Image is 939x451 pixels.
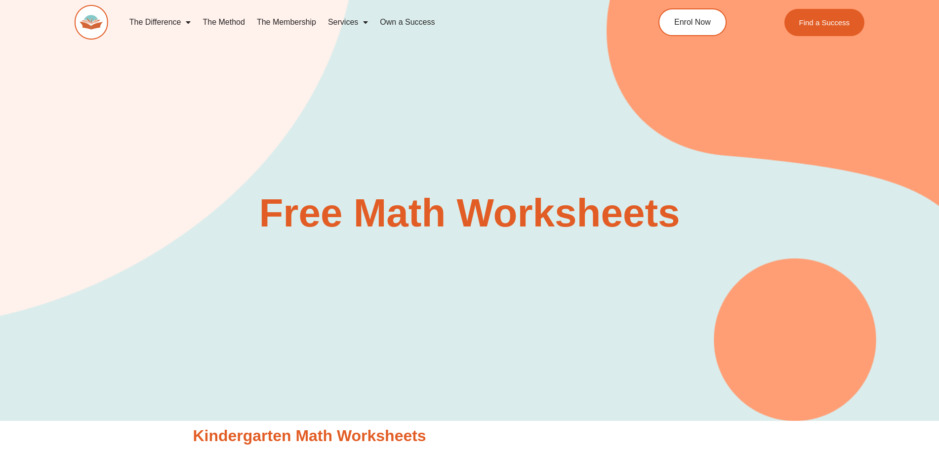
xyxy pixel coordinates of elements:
[374,11,441,34] a: Own a Success
[674,18,711,26] span: Enrol Now
[197,11,250,34] a: The Method
[188,193,751,233] h2: Free Math Worksheets
[658,8,727,36] a: Enrol Now
[784,9,865,36] a: Find a Success
[123,11,197,34] a: The Difference
[799,19,850,26] span: Find a Success
[251,11,322,34] a: The Membership
[193,426,746,447] h2: Kindergarten Math Worksheets
[123,11,613,34] nav: Menu
[322,11,374,34] a: Services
